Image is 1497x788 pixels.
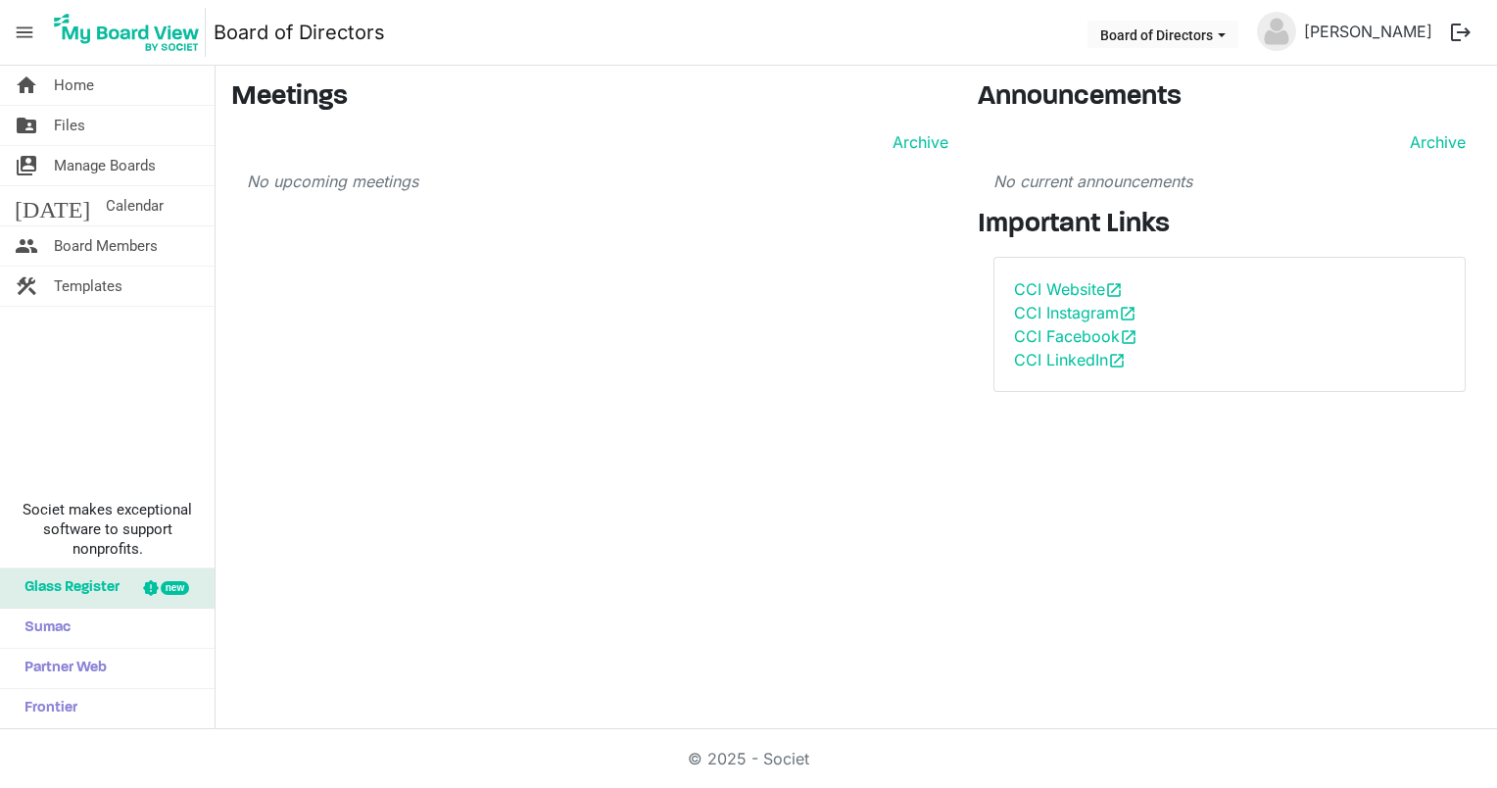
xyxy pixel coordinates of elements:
[247,170,948,193] p: No upcoming meetings
[15,609,71,648] span: Sumac
[885,130,948,154] a: Archive
[54,66,94,105] span: Home
[15,186,90,225] span: [DATE]
[9,500,206,559] span: Societ makes exceptional software to support nonprofits.
[1087,21,1238,48] button: Board of Directors dropdownbutton
[1108,352,1126,369] span: open_in_new
[1257,12,1296,51] img: no-profile-picture.svg
[1119,305,1136,322] span: open_in_new
[993,170,1466,193] p: No current announcements
[1105,281,1123,299] span: open_in_new
[54,267,122,306] span: Templates
[48,8,206,57] img: My Board View Logo
[15,568,120,608] span: Glass Register
[214,13,385,52] a: Board of Directors
[6,14,43,51] span: menu
[978,209,1481,242] h3: Important Links
[1402,130,1466,154] a: Archive
[1014,279,1123,299] a: CCI Websiteopen_in_new
[48,8,214,57] a: My Board View Logo
[1120,328,1137,346] span: open_in_new
[231,81,948,115] h3: Meetings
[978,81,1481,115] h3: Announcements
[106,186,164,225] span: Calendar
[15,267,38,306] span: construction
[1014,303,1136,322] a: CCI Instagramopen_in_new
[1014,350,1126,369] a: CCI LinkedInopen_in_new
[1440,12,1481,53] button: logout
[15,649,107,688] span: Partner Web
[161,581,189,595] div: new
[15,689,77,728] span: Frontier
[688,749,809,768] a: © 2025 - Societ
[15,66,38,105] span: home
[54,146,156,185] span: Manage Boards
[54,226,158,266] span: Board Members
[15,106,38,145] span: folder_shared
[1014,326,1137,346] a: CCI Facebookopen_in_new
[15,146,38,185] span: switch_account
[1296,12,1440,51] a: [PERSON_NAME]
[54,106,85,145] span: Files
[15,226,38,266] span: people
